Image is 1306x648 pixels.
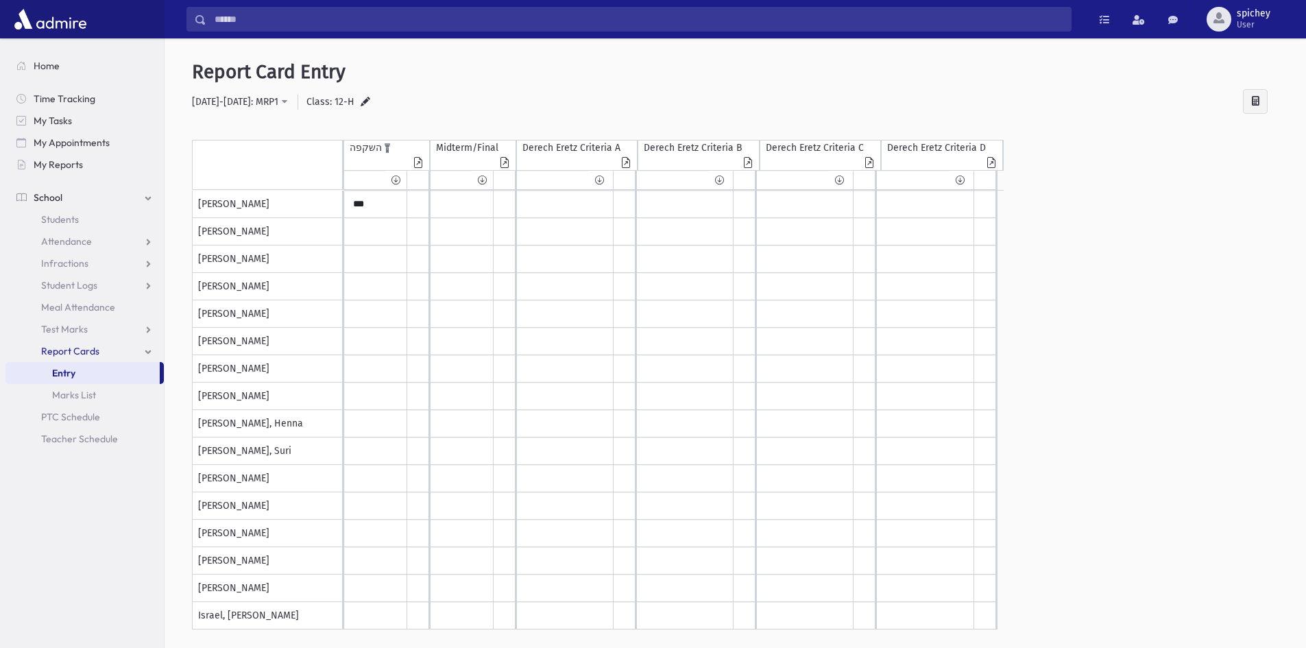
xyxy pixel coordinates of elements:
[192,465,343,492] div: [PERSON_NAME]
[887,141,986,155] div: Derech Eretz Criteria D
[306,95,354,109] label: Class: 12-H
[494,155,516,170] div: Comment
[192,575,343,602] div: [PERSON_NAME]
[5,296,164,318] a: Meal Attendance
[1237,19,1270,30] span: User
[5,230,164,252] a: Attendance
[5,187,164,208] a: School
[5,154,164,176] a: My Reports
[192,218,343,245] div: [PERSON_NAME]
[522,141,620,155] div: Derech Eretz Criteria A
[41,279,97,291] span: Student Logs
[192,383,343,410] div: [PERSON_NAME]
[34,93,95,105] span: Time Tracking
[615,155,637,170] div: Comment
[41,323,88,335] span: Test Marks
[5,384,164,406] a: Marks List
[192,89,298,114] button: 2025-2026: MRP1
[5,88,164,110] a: Time Tracking
[192,273,343,300] div: [PERSON_NAME]
[5,362,160,384] a: Entry
[737,155,759,170] div: Comment
[766,141,864,155] div: Derech Eretz Criteria C
[34,60,60,72] span: Home
[41,213,79,226] span: Students
[192,191,343,218] div: [PERSON_NAME]
[5,428,164,450] a: Teacher Schedule
[206,7,1071,32] input: Search
[858,155,880,170] div: Comment
[980,155,1002,170] div: Comment
[41,301,115,313] span: Meal Attendance
[34,191,62,204] span: School
[41,345,99,357] span: Report Cards
[52,389,96,401] span: Marks List
[644,141,742,155] div: Derech Eretz Criteria B
[41,257,88,269] span: Infractions
[5,208,164,230] a: Students
[34,158,83,171] span: My Reports
[436,141,498,155] div: Midterm/Final
[192,437,343,465] div: [PERSON_NAME], Suri
[5,252,164,274] a: Infractions
[5,110,164,132] a: My Tasks
[1243,89,1268,114] div: Calculate Averages
[5,406,164,428] a: PTC Schedule
[41,433,118,445] span: Teacher Schedule
[192,328,343,355] div: [PERSON_NAME]
[192,520,343,547] div: [PERSON_NAME]
[1237,8,1270,19] span: spichey
[34,115,72,127] span: My Tasks
[192,245,343,273] div: [PERSON_NAME]
[52,367,75,379] span: Entry
[5,318,164,340] a: Test Marks
[41,411,100,423] span: PTC Schedule
[192,300,343,328] div: [PERSON_NAME]
[41,235,92,248] span: Attendance
[192,410,343,437] div: [PERSON_NAME], Henna
[407,155,429,170] div: Comment
[192,602,343,629] div: Israel, [PERSON_NAME]
[192,60,1279,84] h5: Report Card Entry
[11,5,90,33] img: AdmirePro
[350,141,382,155] div: השקפה
[192,355,343,383] div: [PERSON_NAME]
[192,492,343,520] div: [PERSON_NAME]
[5,340,164,362] a: Report Cards
[34,136,110,149] span: My Appointments
[5,274,164,296] a: Student Logs
[5,132,164,154] a: My Appointments
[192,95,278,109] div: [DATE]-[DATE]: MRP1
[192,547,343,575] div: [PERSON_NAME]
[5,55,164,77] a: Home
